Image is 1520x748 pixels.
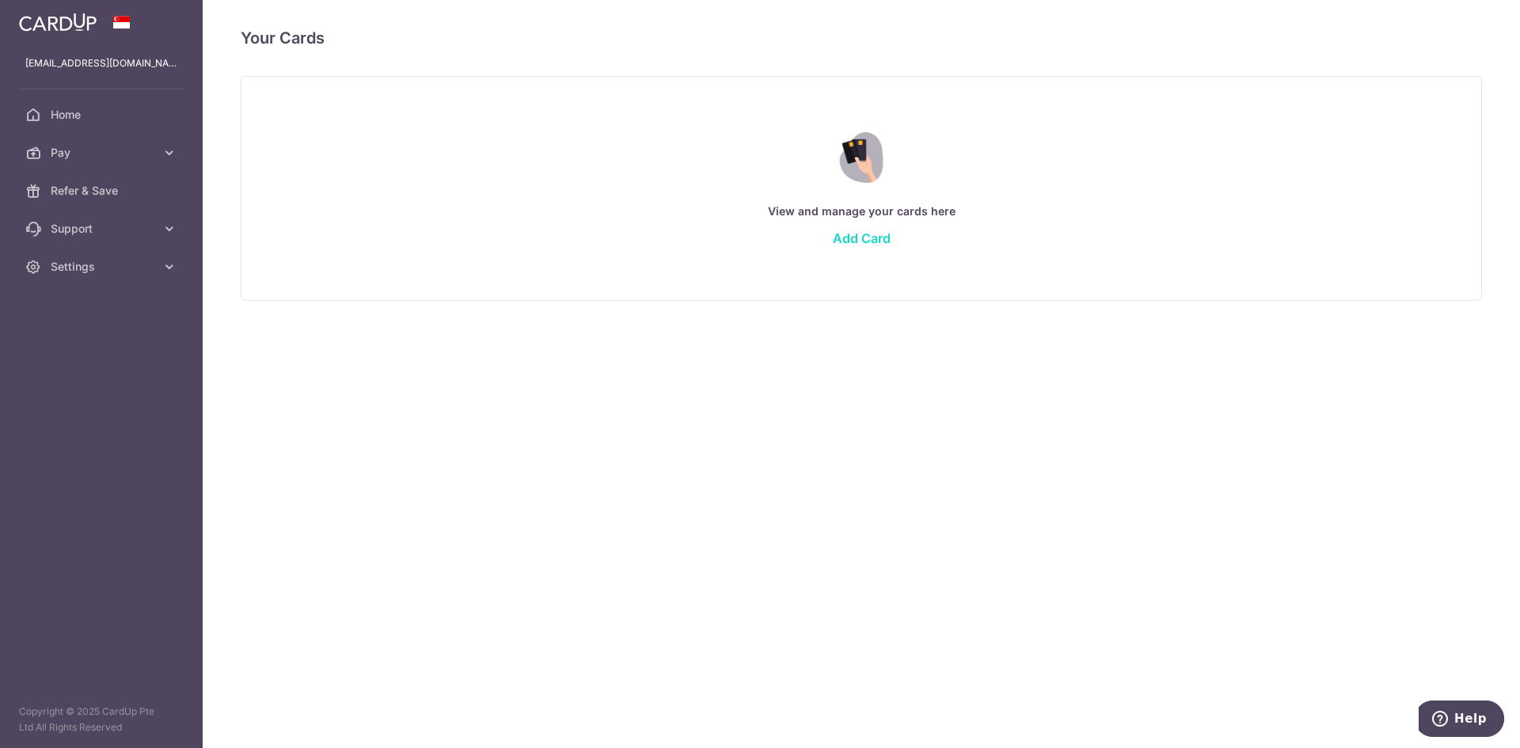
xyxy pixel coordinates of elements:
[1419,701,1504,740] iframe: Opens a widget where you can find more information
[36,11,68,25] span: Help
[51,145,155,161] span: Pay
[19,13,97,32] img: CardUp
[241,25,325,51] h4: Your Cards
[833,230,891,246] a: Add Card
[273,202,1450,221] p: View and manage your cards here
[51,259,155,275] span: Settings
[827,132,895,183] img: Credit Card
[51,183,155,199] span: Refer & Save
[51,107,155,123] span: Home
[51,221,155,237] span: Support
[25,55,177,71] p: [EMAIL_ADDRESS][DOMAIN_NAME]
